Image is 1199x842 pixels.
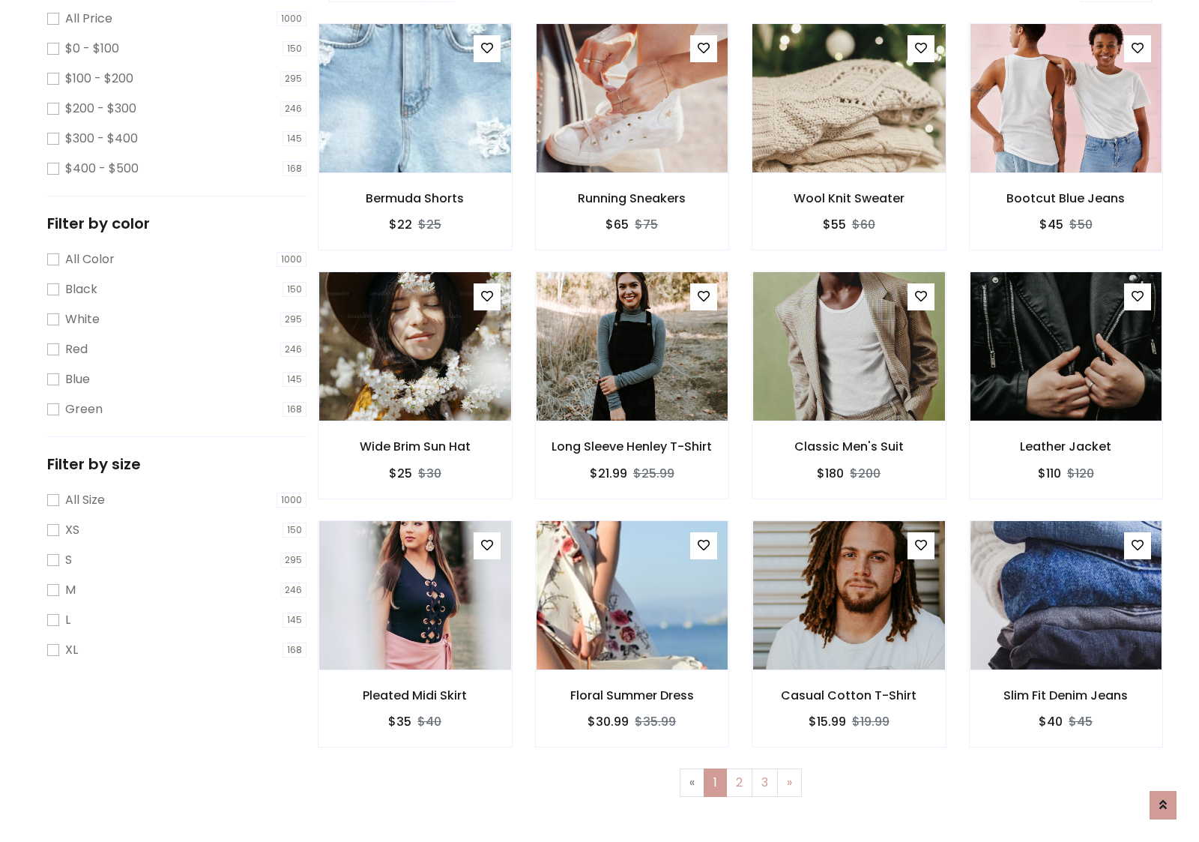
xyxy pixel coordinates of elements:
label: $400 - $500 [65,160,139,178]
label: $100 - $200 [65,70,133,88]
label: White [65,310,100,328]
del: $25.99 [633,465,674,482]
span: 150 [283,523,306,538]
label: Red [65,340,88,358]
h6: $55 [823,217,846,232]
h6: $45 [1039,217,1063,232]
h5: Filter by color [47,214,306,232]
span: 295 [280,312,306,327]
span: 246 [280,342,306,357]
h6: $22 [389,217,412,232]
h6: Wide Brim Sun Hat [318,439,512,454]
h6: Pleated Midi Skirt [318,688,512,703]
a: 2 [726,769,752,797]
del: $45 [1069,713,1093,730]
del: $40 [417,713,441,730]
label: Black [65,280,97,298]
span: 1000 [277,11,306,26]
h6: Slim Fit Denim Jeans [970,688,1163,703]
span: 145 [283,613,306,628]
label: XS [65,521,79,539]
span: 150 [283,41,306,56]
span: 1000 [277,493,306,508]
span: 150 [283,282,306,297]
span: 295 [280,71,306,86]
h6: Classic Men's Suit [752,439,946,454]
h6: Bootcut Blue Jeans [970,191,1163,205]
a: 1 [704,769,727,797]
label: All Color [65,250,115,268]
span: 168 [283,402,306,417]
h6: Bermuda Shorts [318,191,512,205]
span: 246 [280,583,306,598]
label: L [65,611,70,629]
label: $200 - $300 [65,100,136,118]
label: S [65,551,72,569]
del: $30 [418,465,441,482]
h6: $15.99 [809,715,846,729]
h6: $30.99 [588,715,629,729]
h6: $35 [388,715,411,729]
label: $300 - $400 [65,130,138,148]
h6: Long Sleeve Henley T-Shirt [536,439,729,454]
h6: $25 [389,466,412,481]
span: 145 [283,372,306,387]
h6: Wool Knit Sweater [752,191,946,205]
nav: Page navigation [329,769,1152,797]
span: 168 [283,161,306,176]
a: Next [777,769,802,797]
h6: Floral Summer Dress [536,688,729,703]
h6: Casual Cotton T-Shirt [752,688,946,703]
h6: Running Sneakers [536,191,729,205]
a: 3 [752,769,778,797]
del: $35.99 [635,713,676,730]
span: » [787,774,792,791]
span: 246 [280,101,306,116]
span: 168 [283,643,306,658]
label: Blue [65,370,90,388]
label: $0 - $100 [65,40,119,58]
h6: $110 [1038,466,1061,481]
h6: $65 [605,217,629,232]
del: $50 [1069,216,1093,233]
span: 1000 [277,252,306,267]
h6: Leather Jacket [970,439,1163,454]
h6: $21.99 [590,466,627,481]
del: $25 [418,216,441,233]
label: All Price [65,10,112,28]
del: $19.99 [852,713,890,730]
del: $60 [852,216,875,233]
span: 145 [283,131,306,146]
label: XL [65,641,78,659]
del: $75 [635,216,658,233]
h5: Filter by size [47,455,306,473]
del: $120 [1067,465,1094,482]
label: M [65,581,76,599]
label: Green [65,400,103,418]
h6: $180 [817,466,844,481]
del: $200 [850,465,881,482]
label: All Size [65,491,105,509]
h6: $40 [1039,715,1063,729]
span: 295 [280,553,306,568]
